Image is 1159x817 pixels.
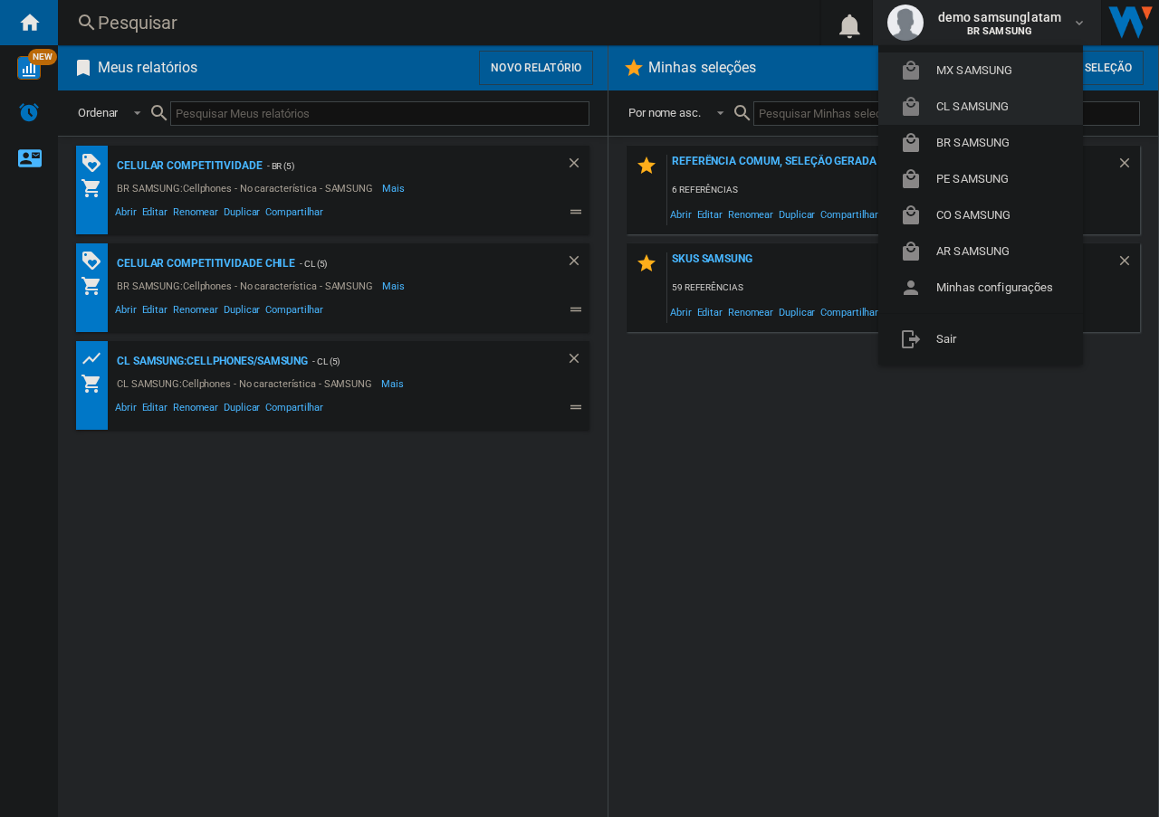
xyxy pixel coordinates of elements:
button: CL SAMSUNG [878,89,1083,125]
button: BR SAMSUNG [878,125,1083,161]
button: PE SAMSUNG [878,161,1083,197]
button: MX SAMSUNG [878,52,1083,89]
button: Minhas configurações [878,270,1083,306]
button: Sair [878,321,1083,357]
button: AR SAMSUNG [878,233,1083,270]
button: CO SAMSUNG [878,197,1083,233]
